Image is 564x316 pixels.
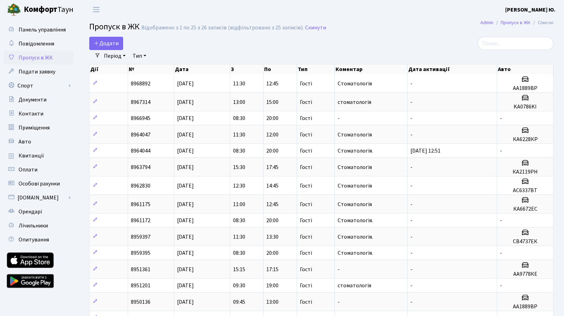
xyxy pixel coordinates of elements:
span: - [410,233,413,241]
th: № [128,64,174,74]
span: - [500,147,502,155]
span: Гості [300,234,312,240]
span: - [500,249,502,257]
a: Приміщення [3,121,73,135]
span: Гості [300,183,312,189]
span: 8963794 [131,163,150,171]
span: [DATE] [177,147,194,155]
span: 8961172 [131,217,150,224]
a: Спорт [3,79,73,93]
a: Авто [3,135,73,149]
h5: АА1889ВР [500,85,550,92]
span: Стоматологія [338,163,372,171]
span: Документи [19,96,47,104]
button: Переключити навігацію [87,4,105,15]
span: 19:00 [266,282,279,289]
span: - [410,249,413,257]
h5: АА1889ВР [500,303,550,310]
input: Пошук... [478,37,554,50]
span: 8964044 [131,147,150,155]
h5: АА9778КЕ [500,271,550,278]
span: 15:30 [233,163,245,171]
span: 11:30 [233,233,245,241]
nav: breadcrumb [470,15,564,30]
a: Admin [480,19,493,26]
a: Скинути [305,24,326,31]
span: 11:30 [233,80,245,87]
span: 08:30 [233,249,245,257]
span: Стоматологія. [338,217,373,224]
span: Авто [19,138,31,146]
th: По [263,64,297,74]
span: - [410,114,413,122]
span: 8961175 [131,201,150,208]
span: Лічильники [19,222,48,230]
a: Контакти [3,107,73,121]
span: 14:45 [266,182,279,190]
a: Квитанції [3,149,73,163]
span: Стоматологія [338,80,372,87]
span: Таун [24,4,73,16]
span: - [410,201,413,208]
span: Гості [300,99,312,105]
span: 12:30 [233,182,245,190]
span: 15:15 [233,266,245,273]
span: [DATE] [177,282,194,289]
span: 8964047 [131,131,150,139]
span: Гості [300,164,312,170]
span: 17:45 [266,163,279,171]
a: Додати [89,37,123,50]
span: Повідомлення [19,40,54,48]
span: стоматологія [338,98,371,106]
span: [DATE] [177,114,194,122]
h5: СВ4737ЕК [500,238,550,245]
span: Гості [300,81,312,86]
span: - [410,266,413,273]
span: 08:30 [233,147,245,155]
th: Дії [90,64,128,74]
h5: КА6228КР [500,136,550,143]
span: - [338,114,340,122]
span: Пропуск в ЖК [19,54,53,62]
span: [DATE] [177,98,194,106]
a: Повідомлення [3,37,73,51]
a: Лічильники [3,219,73,233]
span: 8959397 [131,233,150,241]
h5: KA0786KI [500,104,550,110]
a: Документи [3,93,73,107]
a: Пропуск в ЖК [501,19,530,26]
span: Додати [94,40,119,47]
span: - [500,217,502,224]
a: Особові рахунки [3,177,73,191]
span: стоматологія [338,282,371,289]
a: Подати заявку [3,65,73,79]
span: Стоматологія. [338,233,373,241]
h5: КА6672ЕС [500,206,550,212]
span: 11:30 [233,131,245,139]
span: - [410,163,413,171]
span: 13:30 [266,233,279,241]
span: - [410,80,413,87]
span: Гості [300,202,312,207]
span: 08:30 [233,217,245,224]
span: 8967314 [131,98,150,106]
b: Комфорт [24,4,57,15]
span: Стоматологія. [338,147,373,155]
span: [DATE] [177,182,194,190]
span: Опитування [19,236,49,244]
span: Квитанції [19,152,44,160]
a: Орендарі [3,205,73,219]
span: 8951361 [131,266,150,273]
span: Гості [300,267,312,272]
span: 15:00 [266,98,279,106]
span: Гості [300,218,312,223]
span: [DATE] [177,266,194,273]
span: 8966945 [131,114,150,122]
span: Орендарі [19,208,42,216]
span: - [500,282,502,289]
b: [PERSON_NAME] Ю. [505,6,556,14]
span: Контакти [19,110,43,118]
span: Гості [300,132,312,138]
span: 8959395 [131,249,150,257]
th: Дата активації [408,64,497,74]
